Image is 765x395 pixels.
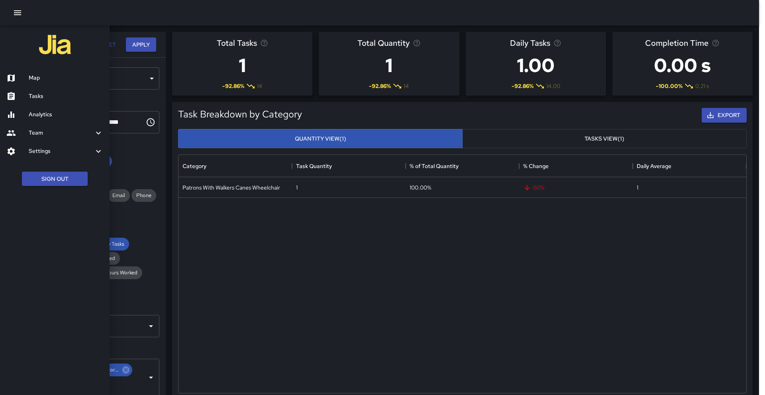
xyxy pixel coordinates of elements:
[29,110,103,119] h6: Analytics
[29,74,103,82] h6: Map
[22,172,88,186] button: Sign Out
[29,147,94,156] h6: Settings
[39,29,71,61] img: jia-logo
[29,129,94,137] h6: Team
[29,92,103,101] h6: Tasks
